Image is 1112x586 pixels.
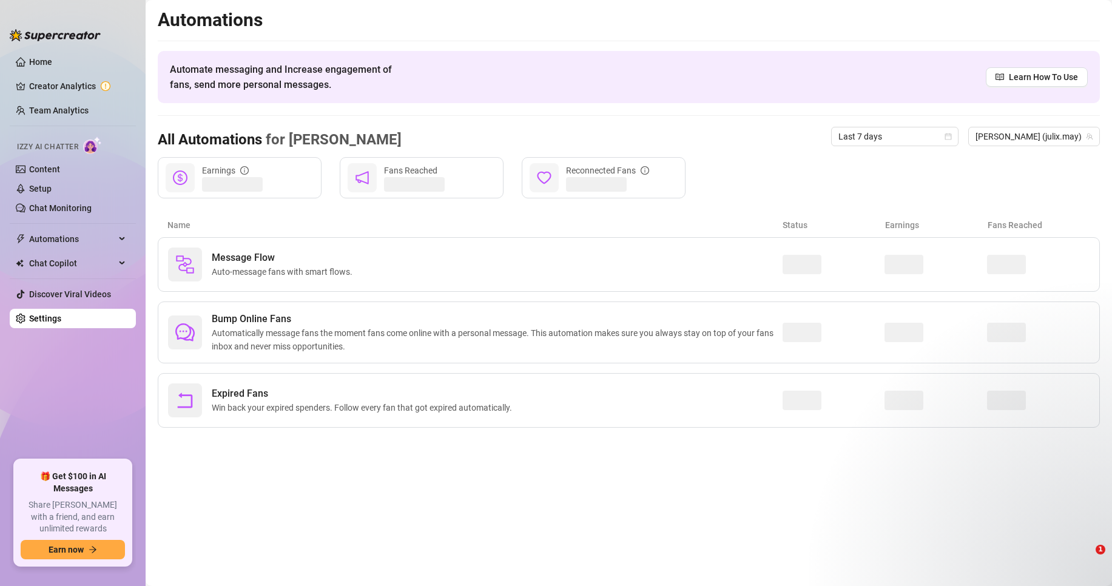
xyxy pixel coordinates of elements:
[1096,545,1105,554] span: 1
[29,164,60,174] a: Content
[537,170,551,185] span: heart
[641,166,649,175] span: info-circle
[212,326,783,353] span: Automatically message fans the moment fans come online with a personal message. This automation m...
[170,62,403,92] span: Automate messaging and Increase engagement of fans, send more personal messages.
[976,127,1093,146] span: Julia (julix.may)
[212,312,783,326] span: Bump Online Fans
[21,471,125,494] span: 🎁 Get $100 in AI Messages
[21,540,125,559] button: Earn nowarrow-right
[158,8,1100,32] h2: Automations
[175,255,195,274] img: svg%3e
[1086,133,1093,140] span: team
[355,170,369,185] span: notification
[212,386,517,401] span: Expired Fans
[175,323,195,342] span: comment
[29,76,126,96] a: Creator Analytics exclamation-circle
[29,106,89,115] a: Team Analytics
[16,259,24,268] img: Chat Copilot
[838,127,951,146] span: Last 7 days
[1071,545,1100,574] iframe: Intercom live chat
[29,57,52,67] a: Home
[384,166,437,175] span: Fans Reached
[17,141,78,153] span: Izzy AI Chatter
[566,164,649,177] div: Reconnected Fans
[29,229,115,249] span: Automations
[175,391,195,410] span: rollback
[988,218,1090,232] article: Fans Reached
[10,29,101,41] img: logo-BBDzfeDw.svg
[212,251,357,265] span: Message Flow
[1009,70,1078,84] span: Learn How To Use
[83,136,102,154] img: AI Chatter
[986,67,1088,87] a: Learn How To Use
[240,166,249,175] span: info-circle
[21,499,125,535] span: Share [PERSON_NAME] with a friend, and earn unlimited rewards
[29,203,92,213] a: Chat Monitoring
[996,73,1004,81] span: read
[212,401,517,414] span: Win back your expired spenders. Follow every fan that got expired automatically.
[167,218,783,232] article: Name
[262,131,402,148] span: for [PERSON_NAME]
[173,170,187,185] span: dollar
[29,184,52,194] a: Setup
[158,130,402,150] h3: All Automations
[29,289,111,299] a: Discover Viral Videos
[49,545,84,554] span: Earn now
[202,164,249,177] div: Earnings
[945,133,952,140] span: calendar
[89,545,97,554] span: arrow-right
[16,234,25,244] span: thunderbolt
[29,314,61,323] a: Settings
[29,254,115,273] span: Chat Copilot
[212,265,357,278] span: Auto-message fans with smart flows.
[783,218,885,232] article: Status
[885,218,988,232] article: Earnings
